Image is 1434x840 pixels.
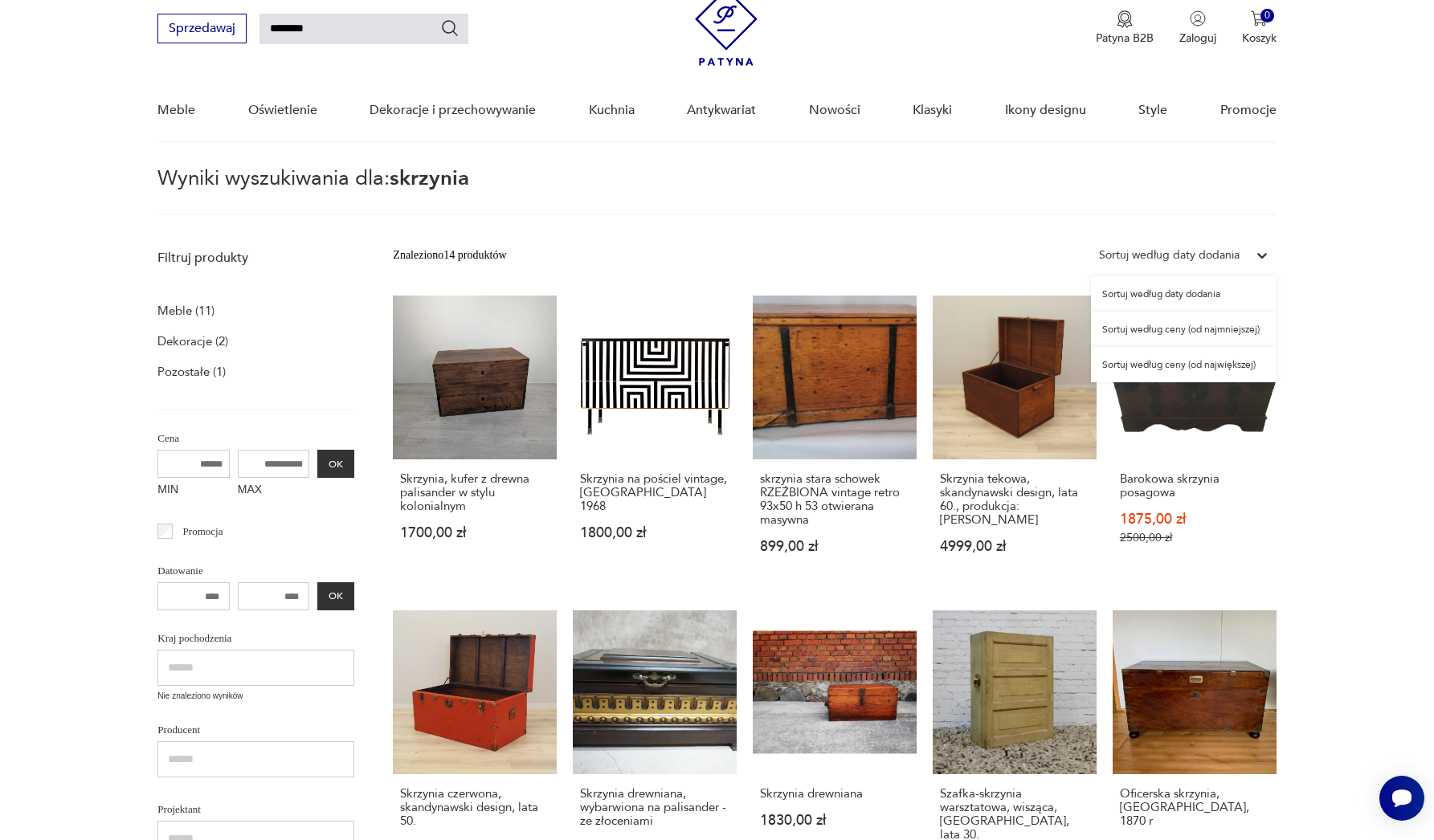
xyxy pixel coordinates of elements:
[393,247,506,264] div: Znaleziono 14 produktów
[157,562,354,580] p: Datowanie
[157,80,195,141] a: Meble
[687,80,756,141] a: Antykwariat
[1242,10,1277,46] button: 0Koszyk
[157,249,354,267] p: Filtruj produkty
[1096,10,1154,46] button: Patyna B2B
[440,18,460,38] button: Szukaj
[1179,31,1216,46] p: Zaloguj
[1120,512,1269,526] p: 1875,00 zł
[1379,776,1424,821] iframe: Smartsupp widget button
[157,801,354,818] p: Projektant
[238,478,310,504] label: MAX
[1120,472,1269,500] h3: Barokowa skrzynia posagowa
[157,330,228,353] a: Dekoracje (2)
[1005,80,1086,141] a: Ikony designu
[933,296,1097,585] a: Skrzynia tekowa, skandynawski design, lata 60., produkcja: DaniaSkrzynia tekowa, skandynawski des...
[1117,10,1133,28] img: Ikona medalu
[1179,10,1216,46] button: Zaloguj
[400,526,549,540] p: 1700,00 zł
[1251,10,1267,27] img: Ikona koszyka
[760,813,909,827] p: 1830,00 zł
[1099,247,1240,264] div: Sortuj według daty dodania
[1138,80,1167,141] a: Style
[760,540,909,553] p: 899,00 zł
[183,523,223,540] p: Promocja
[940,540,1089,553] p: 4999,00 zł
[580,526,729,540] p: 1800,00 zł
[157,630,354,647] p: Kraj pochodzenia
[760,787,909,801] h3: Skrzynia drewniana
[248,80,317,141] a: Oświetlenie
[317,582,354,610] button: OK
[390,164,469,193] span: skrzynia
[1190,10,1206,27] img: Ikonka użytkownika
[913,80,952,141] a: Klasyki
[1120,531,1269,544] p: 2500,00 zł
[1120,787,1269,828] h3: Oficerska skrzynia, [GEOGRAPHIC_DATA], 1870 r
[157,14,247,43] button: Sprzedawaj
[157,478,230,504] label: MIN
[157,300,214,322] a: Meble (11)
[809,80,860,141] a: Nowości
[157,169,1276,215] p: Wyniki wyszukiwania dla:
[157,690,354,703] p: Nie znaleziono wyników
[1113,296,1277,585] a: SaleBarokowa skrzynia posagowaBarokowa skrzynia posagowa1875,00 zł2500,00 zł
[157,24,247,35] a: Sprzedawaj
[940,472,1089,527] h3: Skrzynia tekowa, skandynawski design, lata 60., produkcja: [PERSON_NAME]
[1242,31,1277,46] p: Koszyk
[400,787,549,828] h3: Skrzynia czerwona, skandynawski design, lata 50.
[317,450,354,478] button: OK
[1091,347,1277,382] div: Sortuj według ceny (od największej)
[370,80,536,141] a: Dekoracje i przechowywanie
[393,296,557,585] a: Skrzynia, kufer z drewna palisander w stylu kolonialnymSkrzynia, kufer z drewna palisander w styl...
[157,721,354,739] p: Producent
[1096,31,1154,46] p: Patyna B2B
[589,80,635,141] a: Kuchnia
[1091,312,1277,347] div: Sortuj według ceny (od najmniejszej)
[580,787,729,828] h3: Skrzynia drewniana, wybarwiona na palisander - ze złoceniami
[157,361,226,383] a: Pozostałe (1)
[760,472,909,527] h3: skrzynia stara schowek RZEŹBIONA vintage retro 93x50 h 53 otwierana masywna
[1091,276,1277,312] div: Sortuj według daty dodania
[1220,80,1277,141] a: Promocje
[573,296,737,585] a: Skrzynia na pościel vintage, DDR 1968Skrzynia na pościel vintage, [GEOGRAPHIC_DATA] 19681800,00 zł
[1096,10,1154,46] a: Ikona medaluPatyna B2B
[157,430,354,447] p: Cena
[580,472,729,513] h3: Skrzynia na pościel vintage, [GEOGRAPHIC_DATA] 1968
[400,472,549,513] h3: Skrzynia, kufer z drewna palisander w stylu kolonialnym
[1260,9,1274,22] div: 0
[753,296,917,585] a: skrzynia stara schowek RZEŹBIONA vintage retro 93x50 h 53 otwierana masywnaskrzynia stara schowek...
